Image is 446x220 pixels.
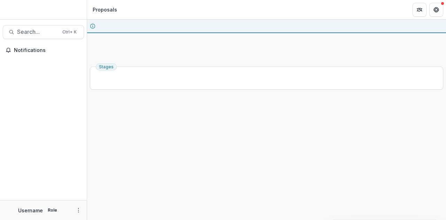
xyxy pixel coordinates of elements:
[61,28,78,36] div: Ctrl + K
[99,65,114,69] span: Stages
[429,3,443,17] button: Get Help
[74,206,83,214] button: More
[17,29,58,35] span: Search...
[413,3,426,17] button: Partners
[46,207,59,213] p: Role
[18,207,43,214] p: Username
[93,6,117,13] div: Proposals
[14,47,81,53] span: Notifications
[3,25,84,39] button: Search...
[90,5,120,15] nav: breadcrumb
[3,45,84,56] button: Notifications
